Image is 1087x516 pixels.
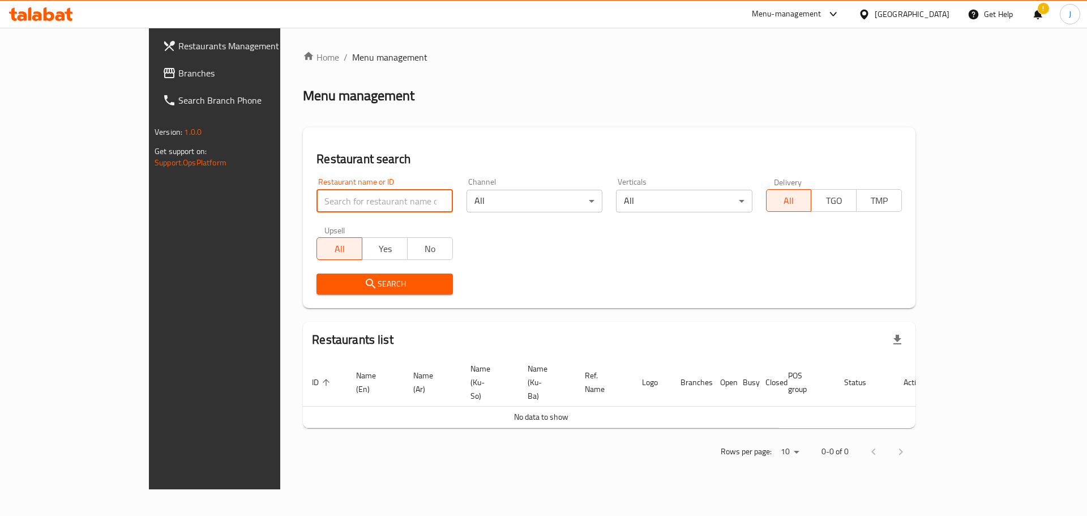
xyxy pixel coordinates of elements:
h2: Restaurant search [316,151,902,168]
th: Busy [734,359,756,407]
li: / [344,50,348,64]
p: 0-0 of 0 [821,445,849,459]
div: Menu-management [752,7,821,21]
div: Rows per page: [776,443,803,460]
input: Search for restaurant name or ID.. [316,190,452,212]
span: J [1069,8,1071,20]
a: Restaurants Management [153,32,331,59]
span: Status [844,376,881,389]
button: No [407,237,453,260]
span: Version: [155,125,182,139]
span: No data to show [514,410,568,424]
button: All [316,237,362,260]
span: No [412,241,448,257]
span: Name (Ar) [413,369,448,396]
span: All [771,193,807,209]
span: Name (Ku-Ba) [528,362,562,403]
p: Rows per page: [721,445,772,459]
button: Yes [362,237,408,260]
span: Yes [367,241,403,257]
th: Closed [756,359,779,407]
th: Logo [633,359,671,407]
th: Action [895,359,934,407]
h2: Menu management [303,87,414,105]
label: Upsell [324,226,345,234]
div: All [467,190,602,212]
span: POS group [788,369,821,396]
span: Get support on: [155,144,207,159]
div: Export file [884,326,911,353]
button: All [766,189,812,212]
span: 1.0.0 [184,125,202,139]
span: Ref. Name [585,369,619,396]
button: TGO [811,189,857,212]
a: Branches [153,59,331,87]
span: ID [312,376,333,389]
span: Search [326,277,443,291]
span: All [322,241,358,257]
span: TGO [816,193,852,209]
a: Support.OpsPlatform [155,155,226,170]
span: Name (En) [356,369,391,396]
nav: breadcrumb [303,50,915,64]
div: All [616,190,752,212]
h2: Restaurants list [312,331,393,348]
label: Delivery [774,178,802,186]
th: Branches [671,359,711,407]
button: TMP [856,189,902,212]
span: Name (Ku-So) [470,362,505,403]
span: Restaurants Management [178,39,322,53]
div: [GEOGRAPHIC_DATA] [875,8,949,20]
table: enhanced table [303,359,934,428]
span: TMP [861,193,897,209]
th: Open [711,359,734,407]
button: Search [316,274,452,295]
span: Search Branch Phone [178,93,322,107]
span: Menu management [352,50,427,64]
a: Search Branch Phone [153,87,331,114]
span: Branches [178,66,322,80]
